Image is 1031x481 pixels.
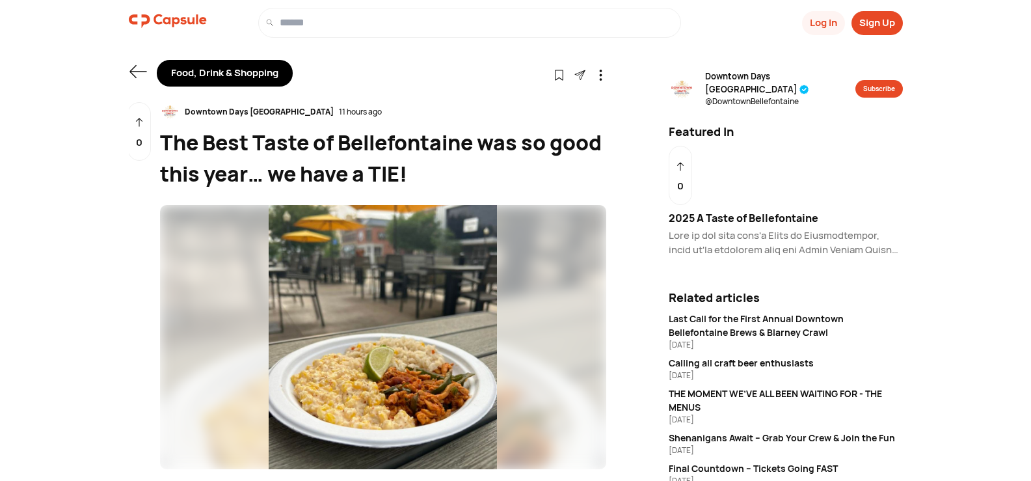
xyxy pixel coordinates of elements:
div: Food, Drink & Shopping [157,60,293,87]
span: Downtown Days [GEOGRAPHIC_DATA] [705,70,855,96]
div: Final Countdown – Tickets Going FAST [669,461,903,475]
div: [DATE] [669,339,903,351]
button: Sign Up [851,11,903,35]
p: 0 [677,179,684,194]
img: resizeImage [160,102,180,122]
div: Featured In [661,123,911,141]
img: tick [799,85,809,94]
img: resizeImage [160,205,606,469]
a: logo [129,8,207,38]
div: Shenanigans Await – Grab Your Crew & Join the Fun [669,431,903,445]
div: 11 hours ago [339,106,382,118]
div: The Best Taste of Bellefontaine was so good this year… we have a TIE! [160,127,606,189]
button: Subscribe [855,80,903,98]
p: 0 [136,135,142,150]
div: [DATE] [669,370,903,381]
div: THE MOMENT WE’VE ALL BEEN WAITING FOR - THE MENUS [669,387,903,414]
div: 2025 A Taste of Bellefontaine [669,210,903,226]
div: [DATE] [669,414,903,426]
span: @ DowntownBellefontaine [705,96,855,107]
img: resizeImage [669,76,695,102]
img: logo [129,8,207,34]
div: [DATE] [669,445,903,456]
div: Last Call for the First Annual Downtown Bellefontaine Brews & Blarney Crawl [669,312,903,339]
div: Calling all craft beer enthusiasts [669,356,903,370]
div: Related articles [669,289,903,307]
div: Lore ip dol sita cons'a Elits do Eiusmodtempor, incid ut'la etdolorem aliq eni Admin Veniam Quisn... [669,228,903,258]
button: Log In [802,11,845,35]
div: Downtown Days [GEOGRAPHIC_DATA] [180,106,339,118]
